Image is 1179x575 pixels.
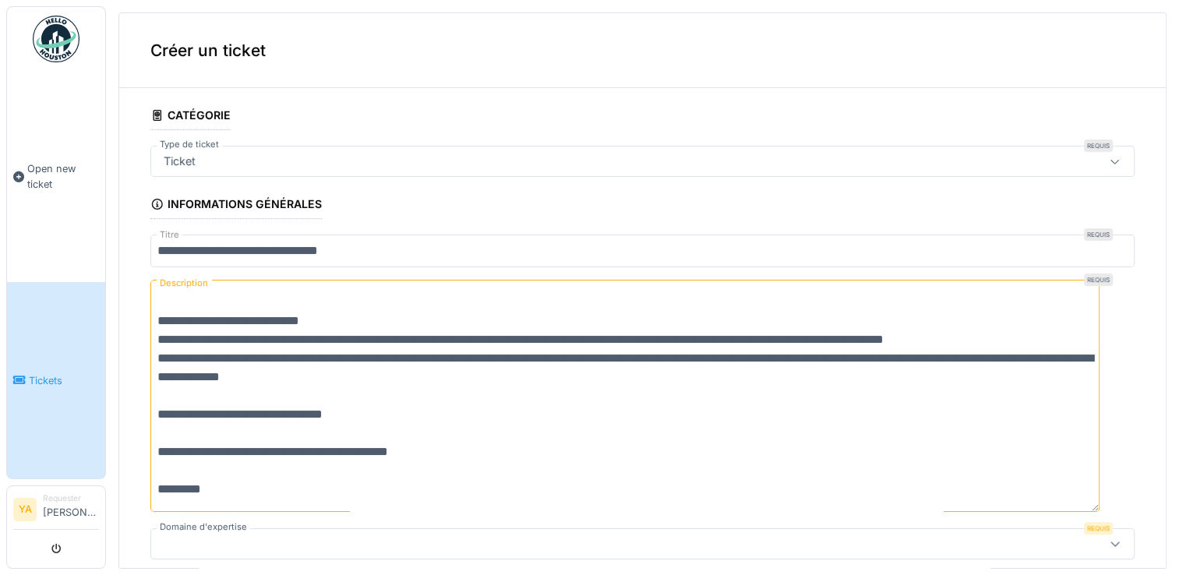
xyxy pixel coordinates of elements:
[1084,522,1113,534] div: Requis
[119,13,1166,88] div: Créer un ticket
[1084,228,1113,241] div: Requis
[33,16,79,62] img: Badge_color-CXgf-gQk.svg
[13,498,37,521] li: YA
[157,520,250,534] label: Domaine d'expertise
[150,104,231,130] div: Catégorie
[13,492,99,530] a: YA Requester[PERSON_NAME]
[157,153,202,170] div: Ticket
[157,273,211,293] label: Description
[43,492,99,526] li: [PERSON_NAME]
[1084,273,1113,286] div: Requis
[1084,139,1113,152] div: Requis
[157,138,222,151] label: Type de ticket
[150,192,322,219] div: Informations générales
[157,228,182,242] label: Titre
[43,492,99,504] div: Requester
[27,161,99,191] span: Open new ticket
[29,373,99,388] span: Tickets
[7,282,105,478] a: Tickets
[7,71,105,282] a: Open new ticket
